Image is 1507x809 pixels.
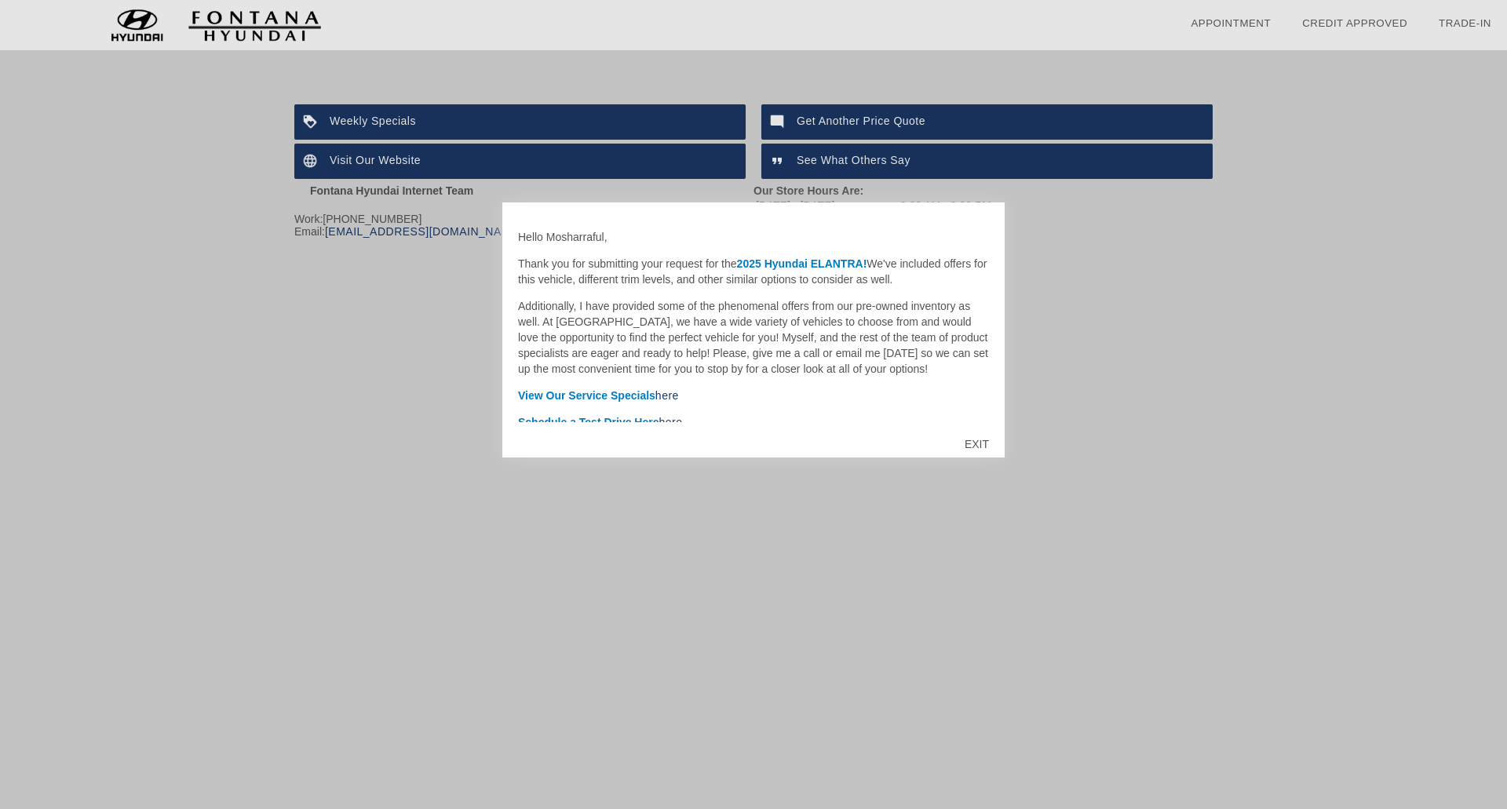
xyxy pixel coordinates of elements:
[1191,17,1271,29] a: Appointment
[518,389,679,402] font: View Our Service Specials
[518,298,989,377] p: Additionally, I have provided some of the phenomenal offers from our pre-owned inventory as well....
[655,389,679,402] a: here
[1439,17,1491,29] a: Trade-In
[659,416,682,428] a: here
[737,257,867,270] font: 2025 Hyundai ELANTRA!
[518,416,683,428] font: Schedule a Test Drive Here
[518,229,989,245] p: Hello Mosharraful,
[1302,17,1407,29] a: Credit Approved
[949,421,1005,468] div: EXIT
[518,256,989,287] p: Thank you for submitting your request for the We've included offers for this vehicle, different t...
